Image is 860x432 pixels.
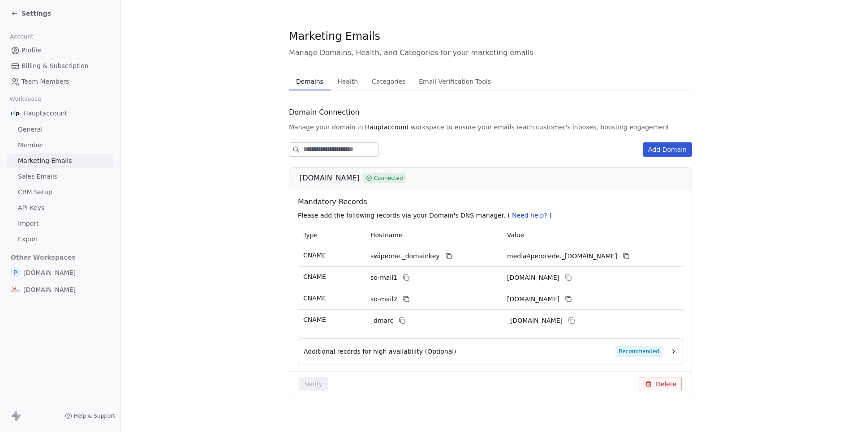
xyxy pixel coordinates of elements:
[21,9,51,18] span: Settings
[23,268,76,277] span: [DOMAIN_NAME]
[289,107,360,118] span: Domain Connection
[289,30,380,43] span: Marketing Emails
[74,412,115,419] span: Help & Support
[299,377,328,391] button: Verify
[303,295,326,302] span: CNAME
[411,123,534,132] span: workspace to ensure your emails reach
[536,123,669,132] span: customer's inboxes, boosting engagement
[65,412,115,419] a: Help & Support
[643,142,692,157] button: Add Domain
[615,346,663,357] span: Recommended
[415,75,494,88] span: Email Verification Tools
[18,235,39,244] span: Export
[7,250,79,265] span: Other Workspaces
[7,122,113,137] a: General
[303,252,326,259] span: CNAME
[507,252,617,261] span: media4peoplede._domainkey.swipeone.email
[512,212,547,219] span: Need help?
[23,109,67,118] span: Hauptaccount
[292,75,327,88] span: Domains
[18,203,44,213] span: API Keys
[11,285,20,294] img: hvps-logo.svg
[18,125,43,134] span: General
[304,347,456,356] span: Additional records for high availability (Optional)
[303,273,326,280] span: CNAME
[11,9,51,18] a: Settings
[507,231,524,239] span: Value
[18,156,72,166] span: Marketing Emails
[7,138,113,153] a: Member
[7,169,113,184] a: Sales Emails
[7,216,113,231] a: Import
[7,154,113,168] a: Marketing Emails
[298,211,687,220] p: Please add the following records via your Domain's DNS manager. ( )
[11,268,20,277] span: p
[23,285,76,294] span: [DOMAIN_NAME]
[18,172,57,181] span: Sales Emails
[6,30,37,43] span: Account
[507,295,559,304] span: media4peoplede2.swipeone.email
[368,75,409,88] span: Categories
[298,197,687,207] span: Mandatory Records
[365,123,409,132] span: Hauptaccount
[370,252,440,261] span: swipeone._domainkey
[303,231,360,240] p: Type
[507,316,563,325] span: _dmarc.swipeone.email
[21,61,89,71] span: Billing & Subscription
[7,232,113,247] a: Export
[370,295,397,304] span: so-mail2
[18,219,39,228] span: Import
[7,201,113,215] a: API Keys
[11,109,20,118] img: logo-media4p.svg
[18,141,44,150] span: Member
[370,273,397,282] span: so-mail1
[370,231,403,239] span: Hostname
[7,74,113,89] a: Team Members
[7,59,113,73] a: Billing & Subscription
[7,185,113,200] a: CRM Setup
[303,316,326,323] span: CNAME
[6,92,45,106] span: Workspace
[289,47,692,58] span: Manage Domains, Health, and Categories for your marketing emails
[21,46,41,55] span: Profile
[334,75,361,88] span: Health
[507,273,559,282] span: media4peoplede1.swipeone.email
[304,346,677,357] button: Additional records for high availability (Optional)Recommended
[370,316,393,325] span: _dmarc
[18,188,52,197] span: CRM Setup
[7,43,113,58] a: Profile
[374,174,403,182] span: Connected
[289,123,363,132] span: Manage your domain in
[640,377,682,391] button: Delete
[300,173,360,184] span: [DOMAIN_NAME]
[21,77,69,86] span: Team Members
